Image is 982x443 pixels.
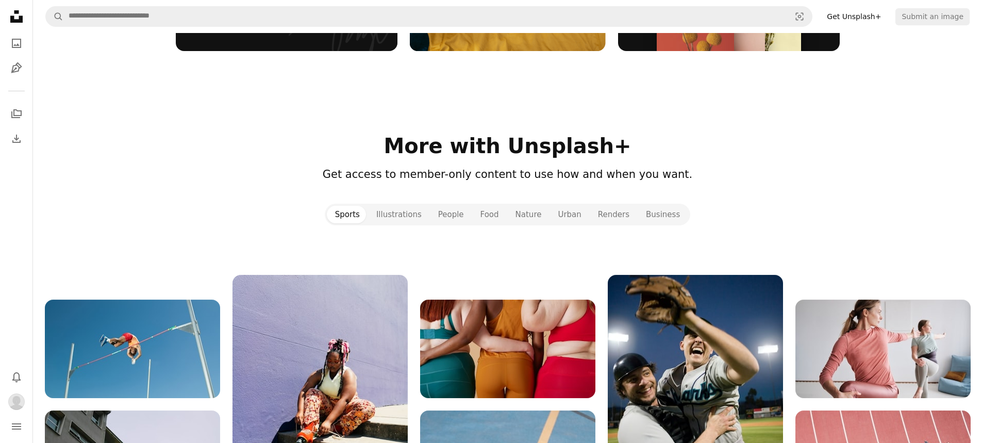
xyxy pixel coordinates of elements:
[6,58,27,78] a: Illustrations
[787,7,812,26] button: Visual search
[550,206,589,223] button: Urban
[176,134,840,158] h2: More with Unsplash+
[6,104,27,124] a: Collections
[638,206,688,223] button: Business
[6,367,27,387] button: Notifications
[430,206,472,223] button: People
[327,206,368,223] button: Sports
[6,33,27,54] a: Photos
[368,206,430,223] button: Illustrations
[590,206,638,223] button: Renders
[420,300,595,398] img: NzuB3b7glmg.jpg
[507,206,550,223] button: Nature
[46,7,63,26] button: Search Unsplash
[8,393,25,410] img: Avatar of user Kente Najee
[795,300,971,398] img: PwakAYJvORQ.jpg
[472,206,507,223] button: Food
[6,416,27,437] button: Menu
[176,167,840,183] header: Get access to member-only content to use how and when you want.
[6,128,27,149] a: Download History
[895,8,970,25] button: Submit an image
[6,391,27,412] button: Profile
[45,6,812,27] form: Find visuals sitewide
[821,8,887,25] a: Get Unsplash+
[6,6,27,29] a: Home — Unsplash
[45,300,220,398] img: mOf2ABBfdnY.jpg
